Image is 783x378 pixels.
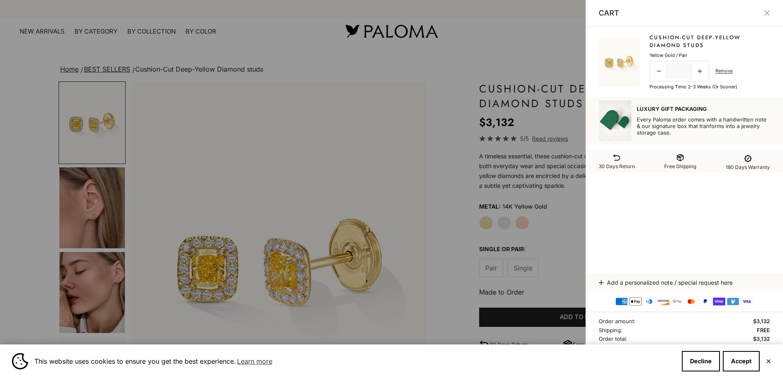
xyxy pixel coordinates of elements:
[637,106,770,112] p: Luxury Gift Packaging
[676,153,684,162] img: shipping-box-01-svgrepo-com.svg
[649,34,770,49] a: Cushion-Cut Deep-Yellow Diamond studs
[753,317,770,326] span: $3,132
[599,7,619,19] p: Cart
[723,351,760,371] button: Accept
[766,359,771,364] button: Close
[599,37,640,87] img: #YellowGold
[599,317,636,326] span: Order amount:
[649,52,687,59] p: Yellow Gold / Pair
[682,351,720,371] button: Decline
[599,274,770,291] button: Add a personalized note / special request here
[637,116,770,136] p: Every Paloma order comes with a handwritten note & our signature box that tranforms into a jewelr...
[753,335,770,343] span: $3,132
[715,67,733,74] a: Remove
[726,164,770,170] span: 180 Days Warranty
[666,63,692,79] input: Change quantity
[236,355,274,367] a: Learn more
[34,355,675,367] span: This website uses cookies to ensure you get the best experience.
[742,153,754,164] img: warranty-term-svgrepo-com.svg
[613,153,621,162] img: return-svgrepo-com.svg
[599,326,622,335] span: Shipping:
[664,163,696,169] span: Free Shipping
[757,326,770,335] span: FREE
[12,353,28,369] img: Cookie banner
[599,335,627,343] span: Order total:
[599,100,631,141] img: box_2.jpg
[599,163,635,169] span: 30 Days Return
[649,83,737,90] p: Processing time: 2-3 weeks (or sooner)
